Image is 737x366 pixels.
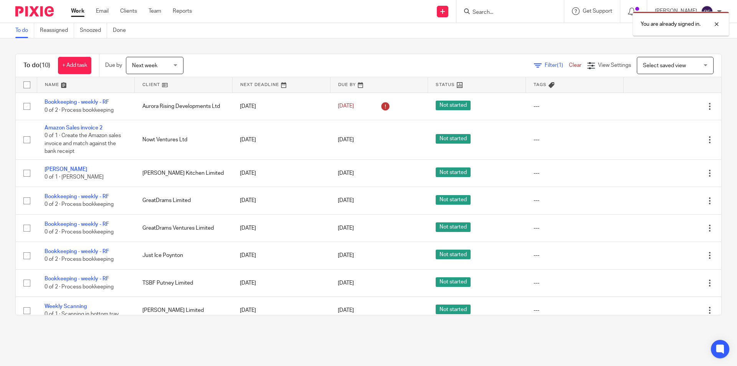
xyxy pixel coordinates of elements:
[105,61,122,69] p: Due by
[436,305,471,314] span: Not started
[338,253,354,258] span: [DATE]
[436,222,471,232] span: Not started
[45,311,119,317] span: 0 of 1 · Scanning in bottom tray
[135,242,233,269] td: Just Ice Poynton
[135,159,233,187] td: [PERSON_NAME] Kitchen Limited
[149,7,161,15] a: Team
[45,133,121,154] span: 0 of 1 · Create the Amazon sales invoice and match against the bank receipt
[569,63,582,68] a: Clear
[80,23,107,38] a: Snoozed
[58,57,91,74] a: + Add task
[135,93,233,120] td: Aurora Rising Developments Ltd
[15,6,54,17] img: Pixie
[232,120,330,159] td: [DATE]
[113,23,132,38] a: Done
[232,269,330,296] td: [DATE]
[135,120,233,159] td: Nowt Ventures Ltd
[338,104,354,109] span: [DATE]
[45,174,104,180] span: 0 of 1 · [PERSON_NAME]
[45,249,109,254] a: Bookkeeping - weekly - RF
[436,277,471,287] span: Not started
[338,198,354,204] span: [DATE]
[641,20,701,28] p: You are already signed in.
[132,63,157,68] span: Next week
[436,195,471,205] span: Not started
[338,171,354,176] span: [DATE]
[545,63,569,68] span: Filter
[45,194,109,199] a: Bookkeeping - weekly - RF
[232,187,330,214] td: [DATE]
[232,297,330,324] td: [DATE]
[40,23,74,38] a: Reassigned
[45,99,109,105] a: Bookkeeping - weekly - RF
[436,101,471,110] span: Not started
[45,222,109,227] a: Bookkeeping - weekly - RF
[45,229,114,235] span: 0 of 2 · Process bookkeeping
[338,308,354,313] span: [DATE]
[45,125,102,131] a: Amazon Sales invoice 2
[232,242,330,269] td: [DATE]
[534,136,616,144] div: ---
[135,269,233,296] td: TSBF Putney Limited
[534,169,616,177] div: ---
[338,280,354,286] span: [DATE]
[23,61,50,70] h1: To do
[71,7,84,15] a: Work
[45,257,114,262] span: 0 of 2 · Process bookkeeping
[45,108,114,113] span: 0 of 2 · Process bookkeeping
[135,187,233,214] td: GreatDrams Limited
[45,284,114,290] span: 0 of 2 · Process bookkeeping
[534,224,616,232] div: ---
[338,225,354,231] span: [DATE]
[96,7,109,15] a: Email
[40,62,50,68] span: (10)
[534,252,616,259] div: ---
[338,137,354,142] span: [DATE]
[534,197,616,204] div: ---
[15,23,34,38] a: To do
[120,7,137,15] a: Clients
[534,306,616,314] div: ---
[701,5,713,18] img: svg%3E
[643,63,686,68] span: Select saved view
[232,159,330,187] td: [DATE]
[232,214,330,242] td: [DATE]
[557,63,563,68] span: (1)
[232,93,330,120] td: [DATE]
[135,214,233,242] td: GreatDrams Ventures Limited
[45,304,87,309] a: Weekly Scanning
[173,7,192,15] a: Reports
[436,167,471,177] span: Not started
[45,202,114,207] span: 0 of 2 · Process bookkeeping
[598,63,631,68] span: View Settings
[45,276,109,282] a: Bookkeeping - weekly - RF
[436,250,471,259] span: Not started
[135,297,233,324] td: [PERSON_NAME] Limited
[45,167,87,172] a: [PERSON_NAME]
[534,83,547,87] span: Tags
[436,134,471,144] span: Not started
[534,103,616,110] div: ---
[534,279,616,287] div: ---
